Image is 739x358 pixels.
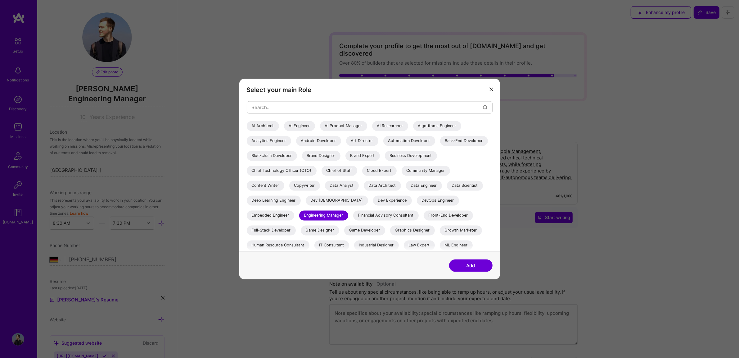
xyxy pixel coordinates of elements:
div: Community Manager [402,166,450,176]
div: AI Architect [247,121,279,131]
div: IT Consultant [314,241,349,250]
div: Game Designer [301,226,339,236]
div: Front-End Developer [424,211,473,221]
div: Business Development [385,151,437,161]
div: Full-Stack Developer [247,226,296,236]
div: Cloud Expert [362,166,397,176]
div: modal [239,79,500,279]
div: Android Developer [296,136,341,146]
div: Copywriter [289,181,320,191]
div: Dev [DEMOGRAPHIC_DATA] [306,196,368,206]
div: Art Director [346,136,378,146]
div: Dev Experience [373,196,412,206]
div: Human Resource Consultant [247,241,309,250]
div: Financial Advisory Consultant [353,211,419,221]
div: AI Product Manager [320,121,367,131]
div: AI Researcher [372,121,408,131]
div: Industrial Designer [354,241,399,250]
button: Add [449,259,493,272]
i: icon Close [489,87,493,91]
h3: Select your main Role [247,86,493,94]
div: Data Architect [364,181,401,191]
div: Brand Expert [345,151,380,161]
div: Data Analyst [325,181,359,191]
div: Game Developer [344,226,385,236]
i: icon Search [483,105,488,110]
div: Automation Developer [383,136,435,146]
div: AI Engineer [284,121,315,131]
div: Analytics Engineer [247,136,291,146]
div: DevOps Engineer [417,196,459,206]
div: Blockchain Developer [247,151,297,161]
div: Data Scientist [447,181,483,191]
div: Growth Marketer [440,226,482,236]
div: Back-End Developer [440,136,488,146]
div: Graphics Designer [390,226,435,236]
div: Law Expert [404,241,435,250]
div: Embedded Engineer [247,211,294,221]
div: Engineering Manager [299,211,348,221]
input: Search... [252,99,483,115]
div: ML Engineer [440,241,473,250]
div: Data Engineer [406,181,442,191]
div: Chief Technology Officer (CTO) [247,166,317,176]
div: Deep Learning Engineer [247,196,301,206]
div: Algorithms Engineer [413,121,461,131]
div: Content Writer [247,181,284,191]
div: Brand Designer [302,151,340,161]
div: Chief of Staff [322,166,357,176]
